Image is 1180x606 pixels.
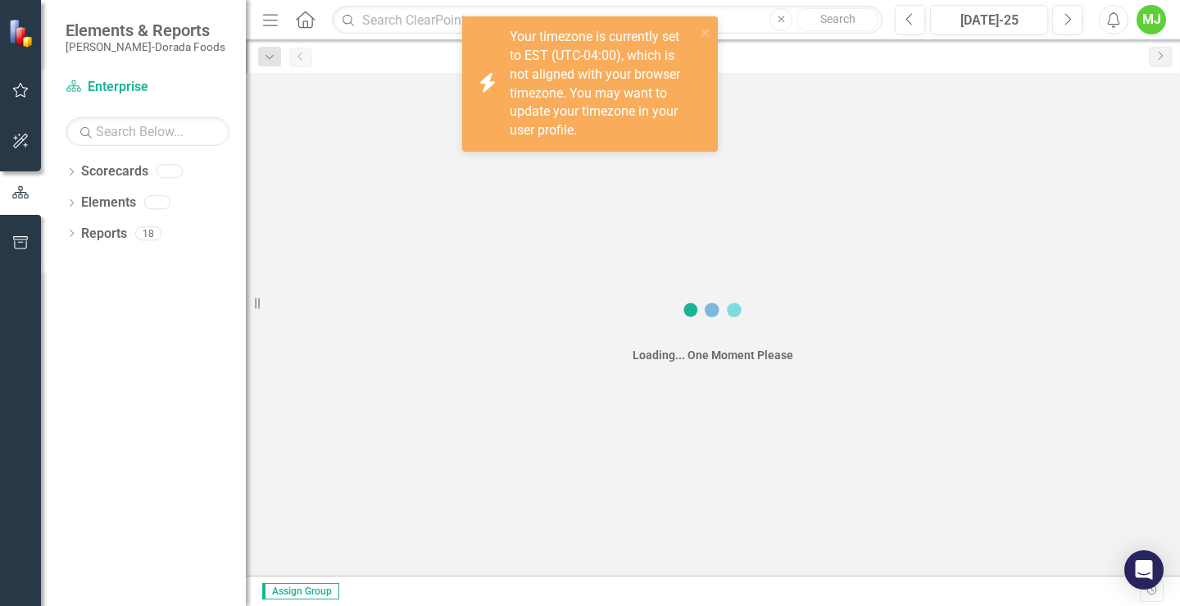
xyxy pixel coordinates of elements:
[66,117,229,146] input: Search Below...
[510,28,695,140] div: Your timezone is currently set to EST (UTC-04:00), which is not aligned with your browser timezon...
[66,21,225,40] span: Elements & Reports
[135,226,161,240] div: 18
[81,162,148,181] a: Scorecards
[930,5,1048,34] button: [DATE]-25
[796,8,878,31] button: Search
[262,583,339,599] span: Assign Group
[81,225,127,244] a: Reports
[7,17,38,48] img: ClearPoint Strategy
[820,12,855,25] span: Search
[633,347,793,363] div: Loading... One Moment Please
[81,194,136,212] a: Elements
[1137,5,1166,34] button: MJ
[66,78,229,97] a: Enterprise
[1124,550,1164,590] div: Open Intercom Messenger
[936,11,1042,30] div: [DATE]-25
[332,6,883,34] input: Search ClearPoint...
[66,40,225,53] small: [PERSON_NAME]-Dorada Foods
[700,23,711,42] button: close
